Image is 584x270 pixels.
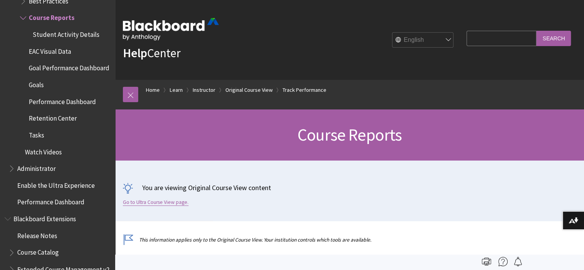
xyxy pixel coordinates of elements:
span: Retention Center [29,112,77,122]
span: Course Reports [29,12,74,22]
img: Print [482,257,491,266]
span: Course Catalog [17,246,59,257]
span: Performance Dashboard [29,95,96,106]
a: Learn [170,85,183,95]
span: Goals [29,78,44,89]
span: Watch Videos [25,146,62,156]
a: HelpCenter [123,45,180,61]
span: EAC Visual Data [29,45,71,55]
img: Follow this page [513,257,523,266]
strong: Help [123,45,147,61]
a: Original Course View [225,85,273,95]
a: Track Performance [283,85,326,95]
p: This information applies only to the Original Course View. Your institution controls which tools ... [123,236,463,243]
p: You are viewing Original Course View content [123,183,576,192]
img: More help [498,257,508,266]
span: Release Notes [17,229,57,240]
a: Home [146,85,160,95]
img: Blackboard by Anthology [123,18,219,40]
span: Administrator [17,162,56,172]
span: Goal Performance Dashboard [29,62,109,72]
select: Site Language Selector [392,33,454,48]
a: Go to Ultra Course View page. [123,199,189,206]
a: Instructor [193,85,215,95]
input: Search [536,31,571,46]
span: Enable the Ultra Experience [17,179,95,189]
span: Tasks [29,129,44,139]
span: Performance Dashboard [17,196,84,206]
span: Student Activity Details [33,28,99,38]
span: Blackboard Extensions [13,212,76,223]
span: Course Reports [298,124,402,145]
